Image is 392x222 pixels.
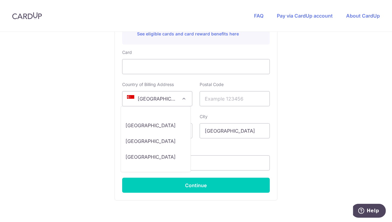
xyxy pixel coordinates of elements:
[346,13,380,19] a: About CardUp
[12,12,42,19] img: CardUp
[254,13,263,19] a: FAQ
[137,31,239,36] a: See eligible cards and card reward benefits here
[126,169,176,176] p: [GEOGRAPHIC_DATA]
[353,204,386,219] iframe: Opens a widget where you can find more information
[200,114,208,120] label: City
[127,63,265,70] iframe: Secure card payment input frame
[122,91,192,106] span: Singapore
[122,91,192,106] span: Singapore
[122,49,132,55] label: Card
[277,13,333,19] a: Pay via CardUp account
[122,81,174,88] label: Country of Billing Address
[126,122,176,129] p: [GEOGRAPHIC_DATA]
[200,91,270,106] input: Example 123456
[126,153,176,161] p: [GEOGRAPHIC_DATA]
[200,81,224,88] label: Postal Code
[122,178,270,193] button: Continue
[126,138,176,145] p: [GEOGRAPHIC_DATA]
